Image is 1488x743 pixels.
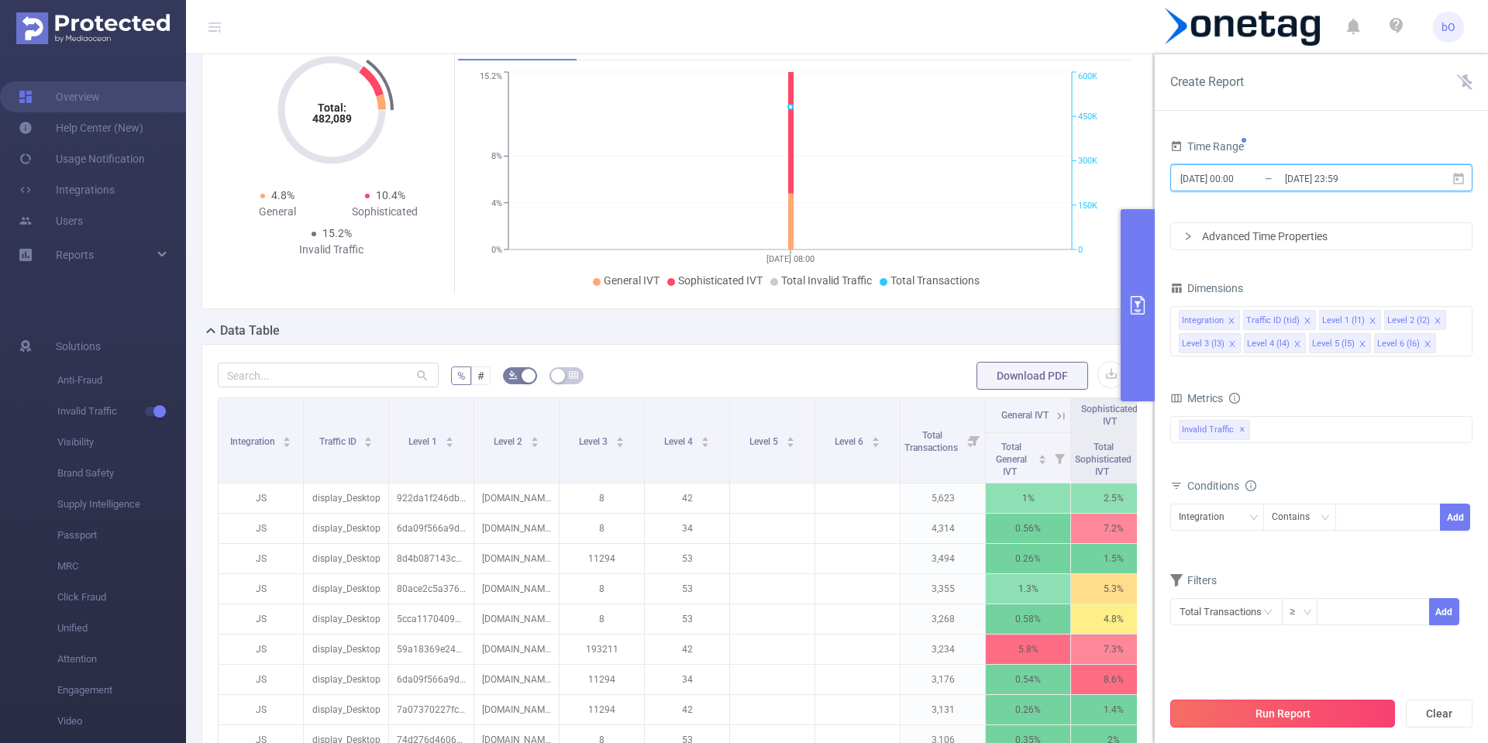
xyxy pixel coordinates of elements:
[678,274,763,287] span: Sophisticated IVT
[1229,393,1240,404] i: icon: info-circle
[219,483,303,513] p: JS
[986,544,1070,573] p: 0.26%
[1071,635,1156,664] p: 7.3%
[57,458,186,489] span: Brand Safety
[1071,514,1156,543] p: 7.2%
[1434,317,1441,326] i: icon: close
[19,143,145,174] a: Usage Notification
[57,675,186,706] span: Engagement
[56,331,101,362] span: Solutions
[1078,72,1097,82] tspan: 600K
[19,205,83,236] a: Users
[57,396,186,427] span: Invalid Traffic
[1183,232,1193,241] i: icon: right
[219,544,303,573] p: JS
[615,441,624,445] i: icon: caret-down
[376,189,405,201] span: 10.4%
[16,12,170,44] img: Protected Media
[835,436,866,447] span: Level 6
[986,604,1070,634] p: 0.58%
[57,644,186,675] span: Attention
[1081,404,1138,427] span: Sophisticated IVT
[530,435,539,444] div: Sort
[283,435,291,439] i: icon: caret-up
[474,604,559,634] p: [DOMAIN_NAME]
[530,435,539,439] i: icon: caret-up
[57,427,186,458] span: Visibility
[901,635,985,664] p: 3,234
[645,544,729,573] p: 53
[1440,504,1470,531] button: Add
[304,544,388,573] p: display_Desktop
[445,441,453,445] i: icon: caret-down
[1179,333,1241,353] li: Level 3 (l3)
[569,370,578,380] i: icon: table
[319,436,359,447] span: Traffic ID
[389,544,474,573] p: 8d4b087143c49f0
[1170,700,1395,728] button: Run Report
[1179,504,1235,530] div: Integration
[645,483,729,513] p: 42
[963,398,985,483] i: Filter menu
[1001,410,1049,421] span: General IVT
[474,483,559,513] p: [DOMAIN_NAME]
[480,72,502,82] tspan: 15.2%
[1071,665,1156,694] p: 8.6%
[389,604,474,634] p: 5cca11704094eb8
[332,204,439,220] div: Sophisticated
[1049,433,1070,483] i: Filter menu
[57,582,186,613] span: Click Fraud
[615,435,624,439] i: icon: caret-up
[304,695,388,724] p: display_Desktop
[645,635,729,664] p: 42
[901,483,985,513] p: 5,623
[701,441,709,445] i: icon: caret-down
[1071,544,1156,573] p: 1.5%
[1182,334,1224,354] div: Level 3 (l3)
[491,245,502,255] tspan: 0%
[1170,392,1223,404] span: Metrics
[220,322,280,340] h2: Data Table
[312,112,351,125] tspan: 482,089
[491,198,502,208] tspan: 4%
[1428,598,1459,625] button: Add
[786,435,795,444] div: Sort
[901,514,985,543] p: 4,314
[389,574,474,604] p: 80ace2c5a376799
[1228,340,1236,349] i: icon: close
[282,435,291,444] div: Sort
[560,635,644,664] p: 193211
[1239,421,1245,439] span: ✕
[1171,223,1472,249] div: icon: rightAdvanced Time Properties
[1038,452,1047,462] div: Sort
[57,706,186,737] span: Video
[1374,333,1436,353] li: Level 6 (l6)
[701,435,709,439] i: icon: caret-up
[986,574,1070,604] p: 1.3%
[224,204,332,220] div: General
[1170,74,1244,89] span: Create Report
[304,574,388,604] p: display_Desktop
[1179,420,1250,440] span: Invalid Traffic
[304,635,388,664] p: display_Desktop
[1134,433,1156,483] i: Filter menu
[19,81,100,112] a: Overview
[389,635,474,664] p: 59a18369e249bfb
[986,635,1070,664] p: 5.8%
[304,665,388,694] p: display_Desktop
[1319,310,1381,330] li: Level 1 (l1)
[56,249,94,261] span: Reports
[219,604,303,634] p: JS
[474,665,559,694] p: [DOMAIN_NAME]
[1078,245,1083,255] tspan: 0
[560,514,644,543] p: 8
[1078,112,1097,122] tspan: 450K
[57,520,186,551] span: Passport
[560,695,644,724] p: 11294
[445,435,453,439] i: icon: caret-up
[283,441,291,445] i: icon: caret-down
[364,441,373,445] i: icon: caret-down
[530,441,539,445] i: icon: caret-down
[1071,574,1156,604] p: 5.3%
[786,441,794,445] i: icon: caret-down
